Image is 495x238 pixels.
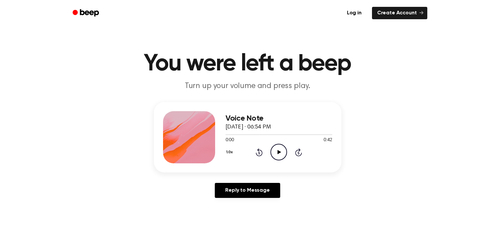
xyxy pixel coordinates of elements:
button: 1.0x [226,147,235,158]
h1: You were left a beep [81,52,414,76]
a: Reply to Message [215,183,280,198]
a: Log in [340,6,368,21]
span: 0:00 [226,137,234,144]
span: [DATE] · 06:54 PM [226,124,271,130]
p: Turn up your volume and press play. [123,81,373,92]
a: Create Account [372,7,427,19]
h3: Voice Note [226,114,332,123]
span: 0:42 [323,137,332,144]
a: Beep [68,7,105,20]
